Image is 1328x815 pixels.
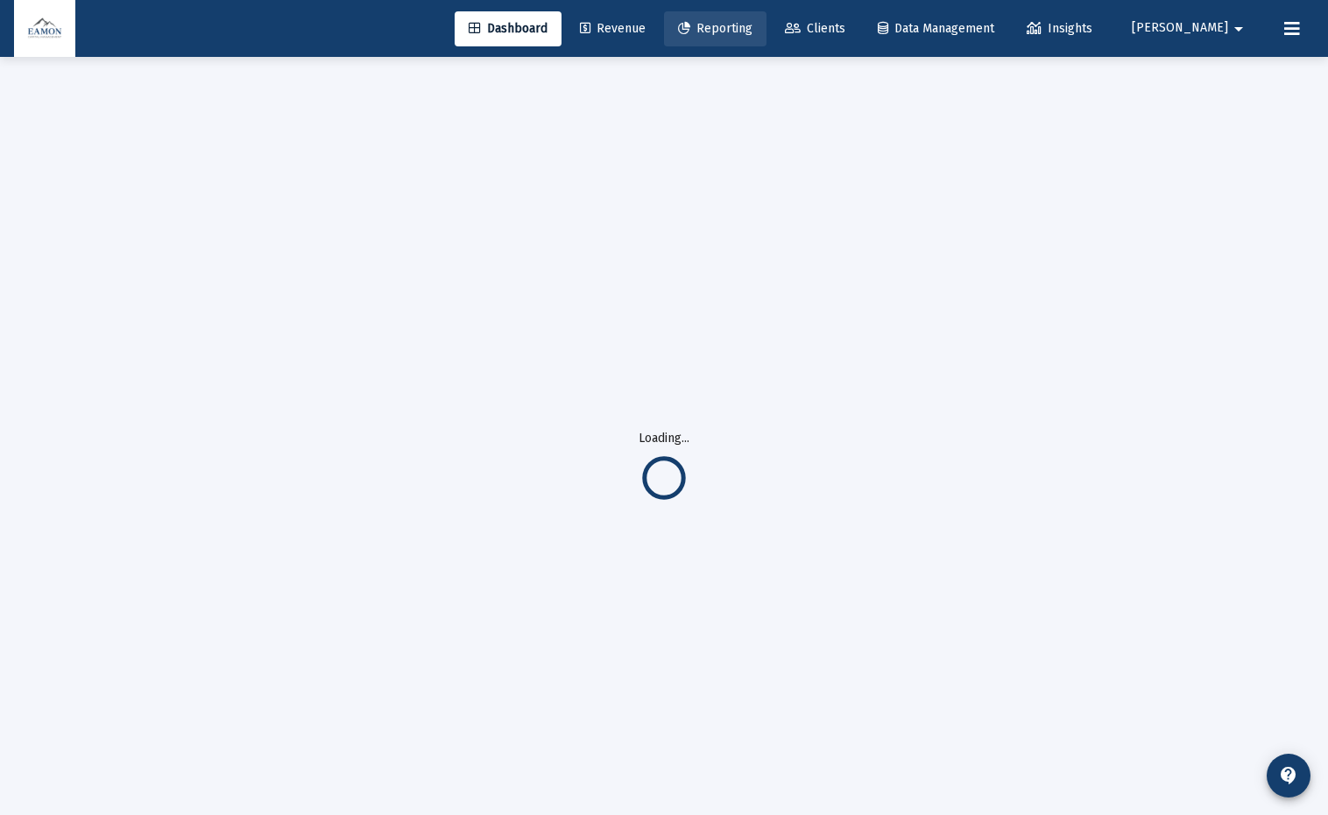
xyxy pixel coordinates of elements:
span: Dashboard [469,21,547,36]
span: Insights [1027,21,1092,36]
button: [PERSON_NAME] [1111,11,1270,46]
a: Clients [771,11,859,46]
a: Dashboard [455,11,562,46]
span: Reporting [678,21,752,36]
mat-icon: contact_support [1278,765,1299,786]
span: Clients [785,21,845,36]
img: Dashboard [27,11,62,46]
a: Data Management [864,11,1008,46]
span: Data Management [878,21,994,36]
span: Revenue [580,21,646,36]
a: Revenue [566,11,660,46]
a: Insights [1013,11,1106,46]
span: [PERSON_NAME] [1132,21,1228,36]
a: Reporting [664,11,766,46]
mat-icon: arrow_drop_down [1228,11,1249,46]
